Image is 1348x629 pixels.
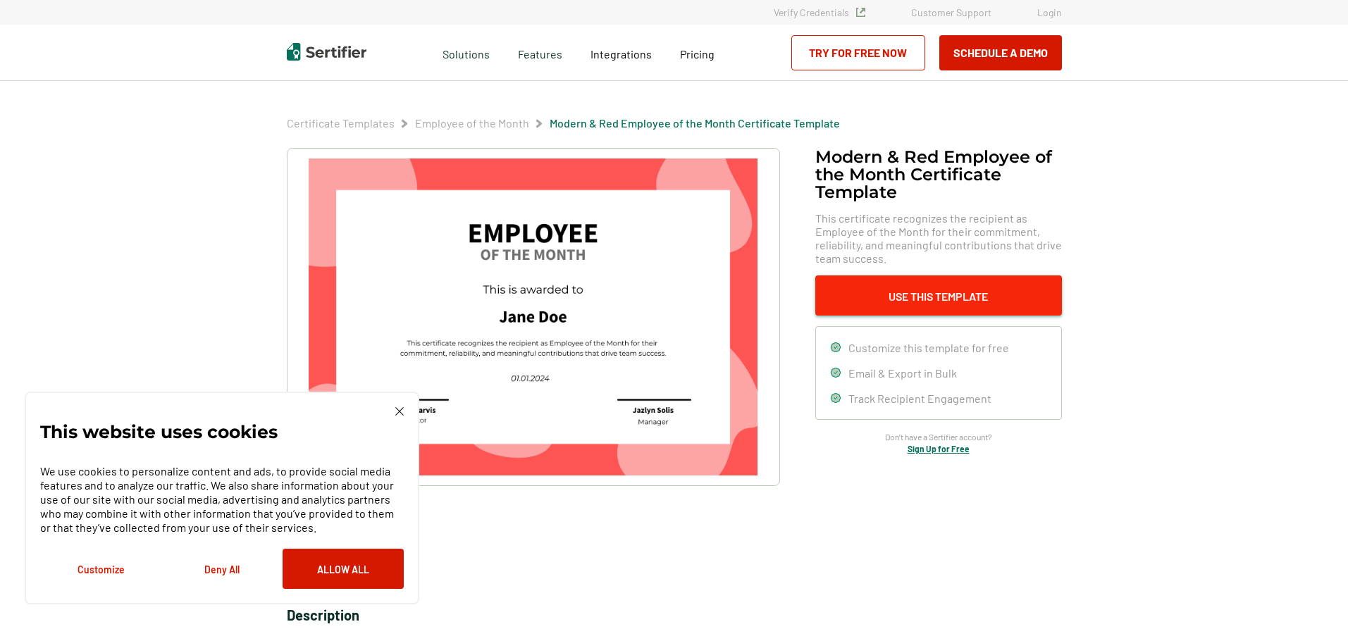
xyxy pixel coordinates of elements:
[908,444,970,454] a: Sign Up for Free
[415,116,529,130] a: Employee of the Month
[287,116,395,130] a: Certificate Templates
[590,47,652,61] span: Integrations
[911,6,991,18] a: Customer Support
[287,116,840,130] div: Breadcrumb
[1037,6,1062,18] a: Login
[40,425,278,439] p: This website uses cookies
[287,606,359,623] span: Description
[848,366,957,380] span: Email & Export in Bulk
[939,35,1062,70] button: Schedule a Demo
[848,392,991,405] span: Track Recipient Engagement
[40,549,161,589] button: Customize
[161,549,283,589] button: Deny All
[680,44,715,61] a: Pricing
[590,44,652,61] a: Integrations
[1278,561,1348,629] iframe: Chat Widget
[443,44,490,61] span: Solutions
[815,211,1062,265] span: This certificate recognizes the recipient as Employee of the Month for their commitment, reliabil...
[550,116,840,130] a: Modern & Red Employee of the Month Certificate Template
[791,35,925,70] a: Try for Free Now
[856,8,865,17] img: Verified
[774,6,865,18] a: Verify Credentials
[395,407,404,416] img: Cookie Popup Close
[680,47,715,61] span: Pricing
[848,341,1009,354] span: Customize this template for free
[518,44,562,61] span: Features
[815,275,1062,316] button: Use This Template
[283,549,404,589] button: Allow All
[815,148,1062,201] h1: Modern & Red Employee of the Month Certificate Template
[885,430,992,444] span: Don’t have a Sertifier account?
[40,464,404,535] p: We use cookies to personalize content and ads, to provide social media features and to analyze ou...
[309,158,757,475] img: Modern & Red Employee of the Month Certificate Template
[287,43,366,61] img: Sertifier | Digital Credentialing Platform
